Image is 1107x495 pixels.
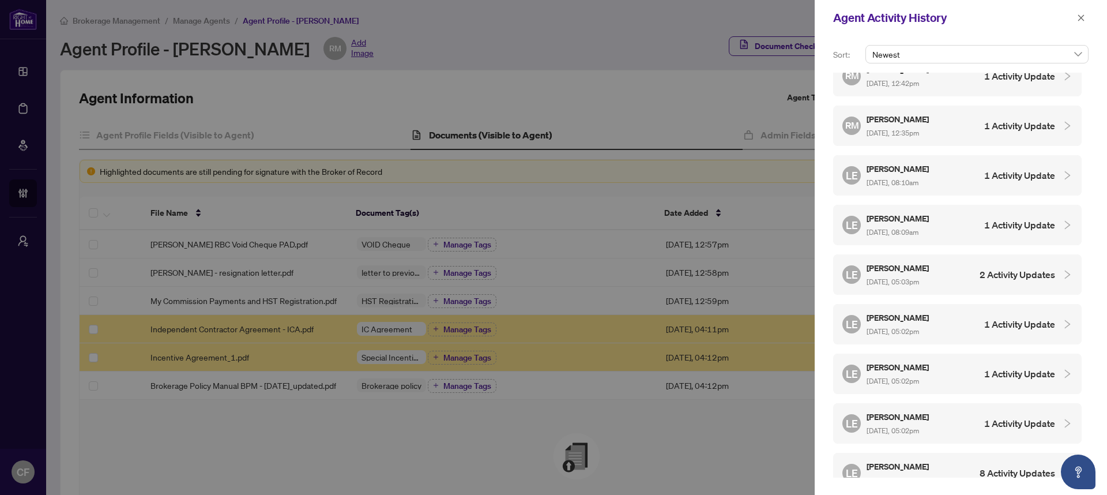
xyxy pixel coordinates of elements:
[833,48,861,61] p: Sort:
[1062,369,1072,379] span: collapsed
[833,354,1082,394] div: LE[PERSON_NAME] [DATE], 05:02pm1 Activity Update
[867,410,931,423] h5: [PERSON_NAME]
[1062,418,1072,429] span: collapsed
[846,167,858,183] span: LE
[984,119,1055,133] h4: 1 Activity Update
[833,453,1082,493] div: LE[PERSON_NAME] [DATE], 05:02pm8 Activity Updates
[1062,71,1072,81] span: collapsed
[1062,269,1072,280] span: collapsed
[984,218,1055,232] h4: 1 Activity Update
[867,377,919,385] span: [DATE], 05:02pm
[867,162,931,175] h5: [PERSON_NAME]
[833,403,1082,444] div: LE[PERSON_NAME] [DATE], 05:02pm1 Activity Update
[867,277,919,286] span: [DATE], 05:03pm
[845,69,859,83] span: RM
[833,9,1074,27] div: Agent Activity History
[833,205,1082,245] div: LE[PERSON_NAME] [DATE], 08:09am1 Activity Update
[833,56,1082,96] div: RM[PERSON_NAME] [DATE], 12:42pm1 Activity Update
[846,217,858,233] span: LE
[984,317,1055,331] h4: 1 Activity Update
[867,178,918,187] span: [DATE], 08:10am
[1062,220,1072,230] span: collapsed
[846,465,858,481] span: LE
[845,118,859,133] span: RM
[867,129,919,137] span: [DATE], 12:35pm
[984,168,1055,182] h4: 1 Activity Update
[1062,121,1072,131] span: collapsed
[867,361,931,374] h5: [PERSON_NAME]
[984,417,1055,430] h4: 1 Activity Update
[1077,14,1085,22] span: close
[846,316,858,332] span: LE
[833,106,1082,146] div: RM[PERSON_NAME] [DATE], 12:35pm1 Activity Update
[867,460,931,473] h5: [PERSON_NAME]
[833,304,1082,344] div: LE[PERSON_NAME] [DATE], 05:02pm1 Activity Update
[867,311,931,324] h5: [PERSON_NAME]
[846,415,858,432] span: LE
[1062,319,1072,329] span: collapsed
[867,79,919,88] span: [DATE], 12:42pm
[867,476,919,485] span: [DATE], 05:02pm
[1061,455,1095,489] button: Open asap
[867,261,931,275] h5: [PERSON_NAME]
[984,367,1055,381] h4: 1 Activity Update
[867,112,931,126] h5: [PERSON_NAME]
[867,212,931,225] h5: [PERSON_NAME]
[984,69,1055,83] h4: 1 Activity Update
[867,228,918,237] span: [DATE], 08:09am
[1062,170,1072,181] span: collapsed
[846,366,858,382] span: LE
[980,466,1055,480] h4: 8 Activity Updates
[833,254,1082,295] div: LE[PERSON_NAME] [DATE], 05:03pm2 Activity Updates
[833,155,1082,196] div: LE[PERSON_NAME] [DATE], 08:10am1 Activity Update
[867,327,919,336] span: [DATE], 05:02pm
[980,268,1055,282] h4: 2 Activity Updates
[846,267,858,283] span: LE
[867,426,919,435] span: [DATE], 05:02pm
[872,46,1082,63] span: Newest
